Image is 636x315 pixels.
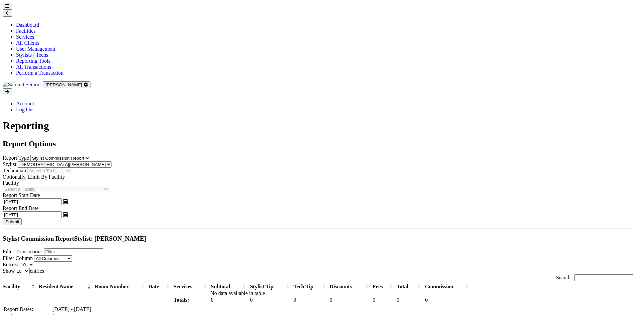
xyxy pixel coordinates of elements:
[211,297,250,303] td: 0
[574,274,633,281] input: Search:
[372,297,396,303] td: 0
[3,155,29,161] label: Report Type
[3,235,633,242] h3: Stylist Commission Report
[396,283,425,290] th: Total: activate to sort column ascending
[3,192,40,198] label: Report Start Date
[250,297,293,303] td: 0
[3,255,33,261] label: Filter Column
[45,82,82,87] span: [PERSON_NAME]
[3,139,633,148] h2: Report Options
[3,262,18,267] label: Entries
[3,283,38,290] th: Facility: activate to sort column descending
[556,275,633,280] label: Search:
[44,248,103,255] input: Filter...
[3,82,41,88] img: Salon 4 Seniors
[3,290,473,297] td: No data available in table
[425,297,473,303] td: 0
[3,198,62,205] input: Select Date
[16,70,63,76] a: Perform a Transaction
[329,283,372,290] th: Discounts: activate to sort column ascending
[16,64,51,70] a: All Transactions
[3,161,16,167] label: Stylist
[3,180,19,186] label: Facility
[63,199,68,204] a: toggle
[211,283,250,290] th: Subtotal: activate to sort column ascending
[3,211,62,218] input: Select Date
[396,297,425,303] td: 0
[3,218,22,225] button: Submit
[293,297,329,303] td: 0
[3,268,44,274] label: Show entries
[63,212,68,217] a: toggle
[372,283,396,290] th: Fees: activate to sort column ascending
[173,283,211,290] th: Services: activate to sort column ascending
[148,283,173,290] th: Date: activate to sort column ascending
[43,81,90,88] button: [PERSON_NAME]
[3,249,43,254] label: Filter Transactions
[3,168,26,173] label: Technician
[329,297,372,303] td: 0
[15,268,30,274] select: Showentries
[16,22,39,28] a: Dashboard
[52,306,91,313] td: [DATE] - [DATE]
[174,297,189,303] strong: Totals:
[16,101,34,106] a: Account
[16,40,39,46] a: All Clients
[250,283,293,290] th: Stylist Tip: activate to sort column ascending
[3,205,39,211] label: Report End Date
[3,120,633,132] h1: Reporting
[16,34,34,40] a: Services
[16,52,48,58] a: Stylists / Techs
[94,283,148,290] th: Room Number: activate to sort column ascending
[3,306,51,313] td: Report Dates:
[16,58,50,64] a: Reporting Tools
[425,283,473,290] th: Commission: activate to sort column ascending
[38,283,94,290] th: Resident Name: activate to sort column ascending
[74,235,146,242] span: Stylist: [PERSON_NAME]
[16,107,34,112] a: Log Out
[16,46,55,52] a: User Management
[293,283,329,290] th: Tech Tip: activate to sort column ascending
[16,28,36,34] a: Facilities
[3,174,65,180] label: Optionally, Limit By Facility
